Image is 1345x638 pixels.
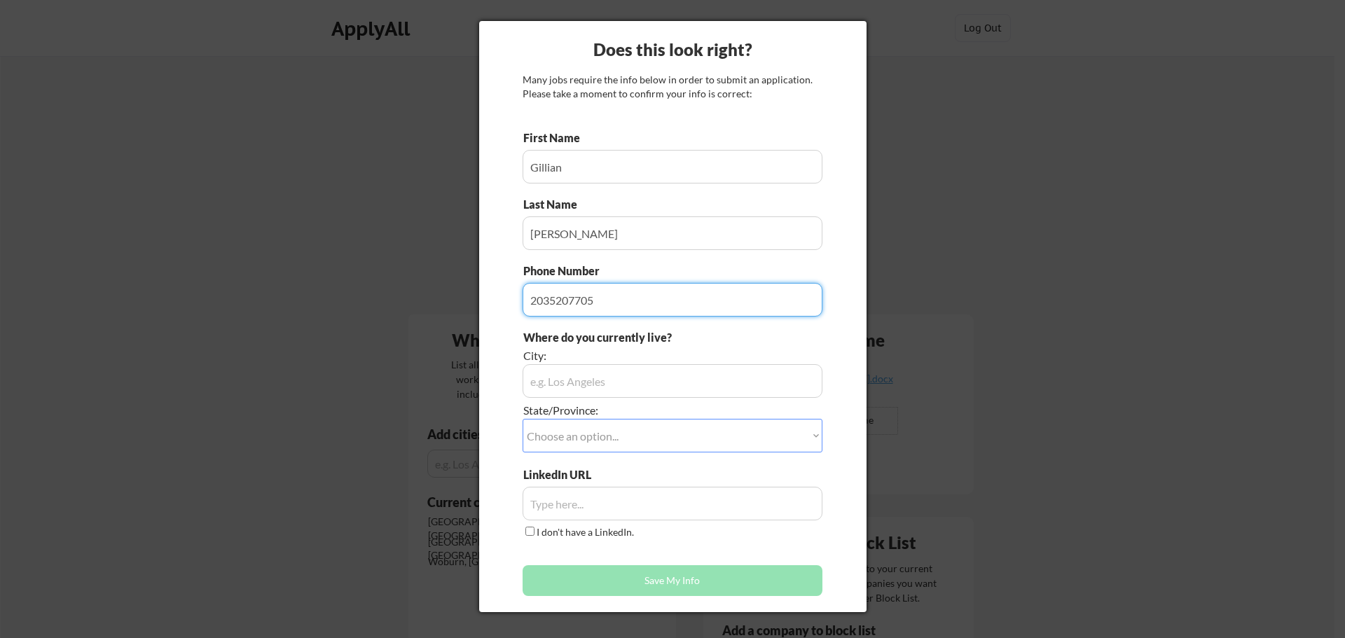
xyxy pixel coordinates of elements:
div: Last Name [523,197,591,212]
label: I don't have a LinkedIn. [537,526,634,538]
div: Where do you currently live? [523,330,744,345]
div: City: [523,348,744,363]
div: State/Province: [523,403,744,418]
input: Type here... [523,150,822,183]
button: Save My Info [523,565,822,596]
div: LinkedIn URL [523,467,628,483]
input: Type here... [523,216,822,250]
input: e.g. Los Angeles [523,364,822,398]
div: Does this look right? [479,38,867,62]
input: Type here... [523,283,822,317]
div: First Name [523,130,591,146]
div: Many jobs require the info below in order to submit an application. Please take a moment to confi... [523,73,822,100]
input: Type here... [523,487,822,520]
div: Phone Number [523,263,607,279]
